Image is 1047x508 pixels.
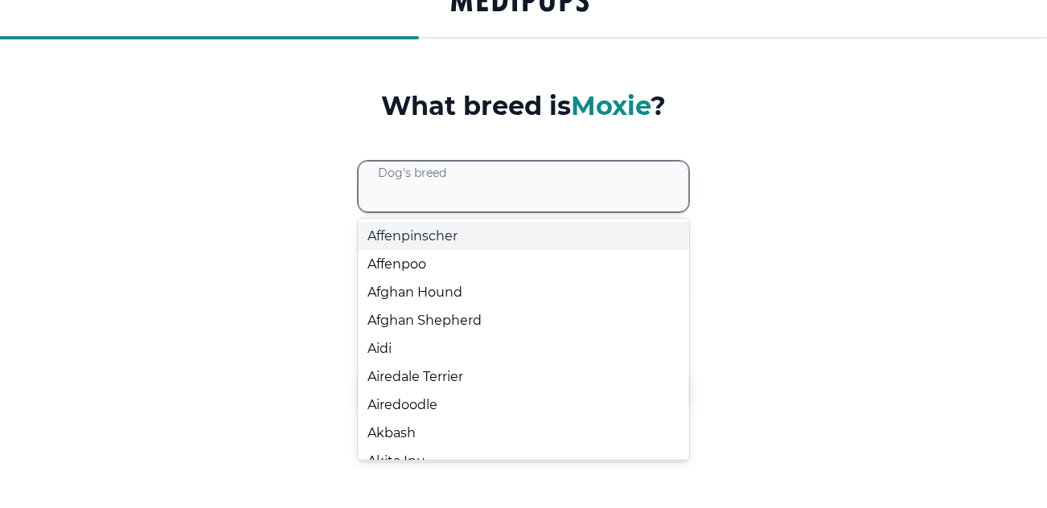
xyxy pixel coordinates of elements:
div: Affenpoo [358,250,689,278]
h3: What breed is ? [381,90,666,122]
span: Moxie [571,90,651,121]
div: Aidi [358,334,689,363]
div: Airedoodle [358,391,689,419]
div: Airedale Terrier [358,363,689,391]
div: Afghan Hound [358,278,689,306]
div: Afghan Shepherd [358,306,689,334]
div: Affenpinscher [358,222,689,250]
div: Akbash [358,419,689,447]
div: Akita Inu [358,447,689,475]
